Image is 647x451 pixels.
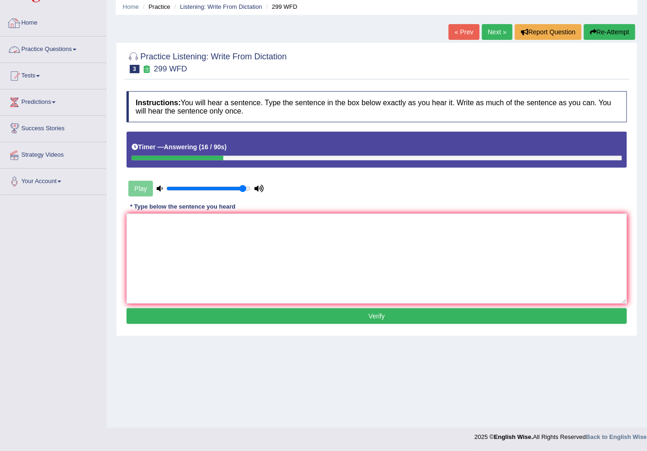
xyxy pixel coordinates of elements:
[0,10,106,33] a: Home
[584,24,635,40] button: Re-Attempt
[482,24,513,40] a: Next »
[264,2,298,11] li: 299 WFD
[132,144,227,151] h5: Timer —
[515,24,582,40] button: Report Question
[154,64,187,73] small: 299 WFD
[225,143,227,151] b: )
[136,99,181,107] b: Instructions:
[0,37,106,60] a: Practice Questions
[449,24,479,40] a: « Prev
[180,3,262,10] a: Listening: Write From Dictation
[199,143,201,151] b: (
[0,116,106,139] a: Success Stories
[127,308,627,324] button: Verify
[201,143,225,151] b: 16 / 90s
[140,2,170,11] li: Practice
[494,433,533,440] strong: English Wise.
[127,203,239,211] div: * Type below the sentence you heard
[475,428,647,441] div: 2025 © All Rights Reserved
[164,143,197,151] b: Answering
[0,63,106,86] a: Tests
[123,3,139,10] a: Home
[127,91,627,122] h4: You will hear a sentence. Type the sentence in the box below exactly as you hear it. Write as muc...
[0,142,106,165] a: Strategy Videos
[586,433,647,440] a: Back to English Wise
[0,89,106,113] a: Predictions
[0,169,106,192] a: Your Account
[142,65,152,74] small: Exam occurring question
[127,50,287,73] h2: Practice Listening: Write From Dictation
[130,65,140,73] span: 3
